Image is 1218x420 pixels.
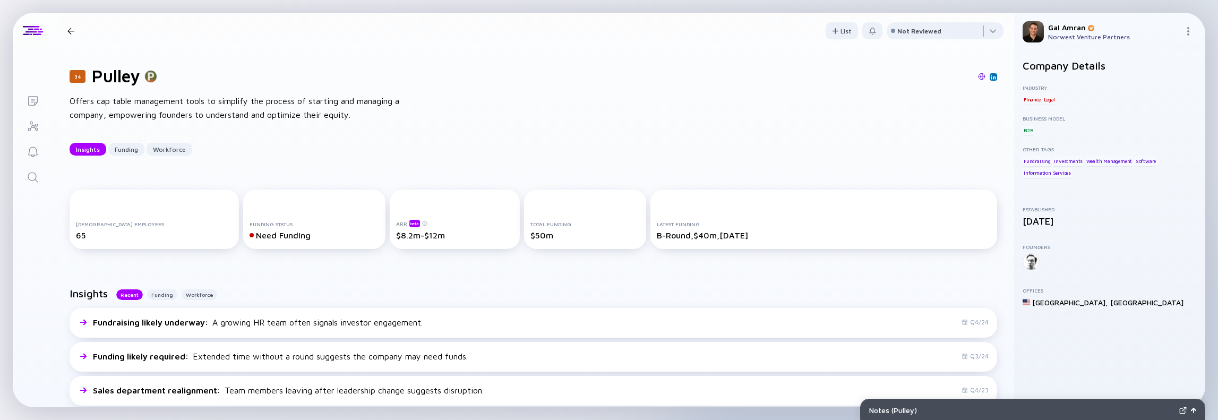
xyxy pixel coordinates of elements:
button: Recent [116,289,143,300]
a: Search [13,164,53,189]
div: Other Tags [1023,146,1197,152]
div: Extended time without a round suggests the company may need funds. [93,352,468,361]
div: Offers cap table management tools to simplify the process of starting and managing a company, emp... [70,95,409,122]
div: Industry [1023,84,1197,91]
div: Wealth Management [1085,156,1134,166]
img: Open Notes [1191,408,1196,413]
span: Fundraising likely underway : [93,318,210,327]
div: $8.2m-$12m [396,230,513,240]
div: Norwest Venture Partners [1048,33,1180,41]
span: Sales department realignment : [93,385,222,395]
div: B-Round, $40m, [DATE] [657,230,991,240]
div: Investments [1053,156,1084,166]
div: Founders [1023,244,1197,250]
div: Q3/24 [962,352,989,360]
div: Funding Status [250,221,379,227]
div: Total Funding [530,221,640,227]
div: Team members leaving after leadership change suggests disruption. [93,385,484,395]
div: Insights [70,141,106,158]
div: Legal [1043,94,1056,105]
a: Lists [13,87,53,113]
button: Insights [70,143,106,156]
span: Funding likely required : [93,352,191,361]
div: Not Reviewed [897,27,941,35]
img: Menu [1184,27,1193,36]
div: List [826,23,858,39]
div: B2B [1023,125,1034,135]
div: Q4/24 [962,318,989,326]
div: beta [409,220,420,227]
div: Need Funding [250,230,379,240]
div: [GEOGRAPHIC_DATA] [1110,298,1183,307]
button: Workforce [182,289,217,300]
img: Expand Notes [1179,407,1187,414]
div: Notes ( Pulley ) [869,406,1175,415]
div: Software [1135,156,1157,166]
h2: Insights [70,287,108,299]
div: Finance [1023,94,1042,105]
h1: Pulley [92,66,140,86]
button: List [826,22,858,39]
div: 65 [76,230,233,240]
div: ARR [396,219,513,227]
h2: Company Details [1023,59,1197,72]
div: Business Model [1023,115,1197,122]
img: Gal Profile Picture [1023,21,1044,42]
div: [DEMOGRAPHIC_DATA] Employees [76,221,233,227]
a: Reminders [13,138,53,164]
div: Q4/23 [962,386,989,394]
div: Established [1023,206,1197,212]
img: United States Flag [1023,298,1030,306]
div: Funding [108,141,144,158]
div: $50m [530,230,640,240]
div: [GEOGRAPHIC_DATA] , [1032,298,1108,307]
button: Workforce [147,143,192,156]
div: Gal Amran [1048,23,1180,32]
div: Workforce [147,141,192,158]
div: Offices [1023,287,1197,294]
button: Funding [147,289,177,300]
a: Investor Map [13,113,53,138]
button: Funding [108,143,144,156]
div: [DATE] [1023,216,1197,227]
div: A growing HR team often signals investor engagement. [93,318,423,327]
div: Fundraising [1023,156,1052,166]
img: Pulley Linkedin Page [991,74,996,80]
div: Latest Funding [657,221,991,227]
div: Information Services [1023,168,1072,178]
div: 34 [70,70,85,83]
img: Pulley Website [978,73,985,80]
